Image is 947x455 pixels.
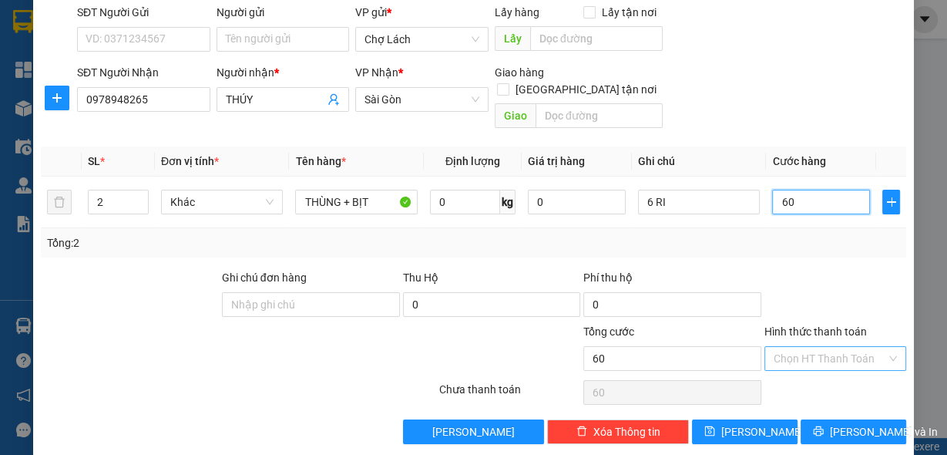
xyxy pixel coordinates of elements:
span: Lấy [495,26,530,51]
span: Chợ Lách [364,28,479,51]
span: [PERSON_NAME] [721,423,804,440]
input: Dọc đường [536,103,663,128]
div: Phí thu hộ [583,269,761,292]
input: Dọc đường [530,26,663,51]
span: SL [88,155,100,167]
span: Xóa Thông tin [593,423,660,440]
span: printer [813,426,824,438]
span: user-add [327,93,340,106]
div: Tổng: 2 [47,234,367,251]
div: ĐIỀN [13,32,136,50]
span: Sài Gòn [364,88,479,111]
span: [PERSON_NAME] và In [830,423,938,440]
div: Chợ Lách [13,13,136,32]
span: Đơn vị tính [161,155,219,167]
span: Giá trị hàng [528,155,585,167]
div: 0984150977 [13,50,136,72]
span: DĐ: [147,80,170,96]
div: SĐT Người Nhận [77,64,210,81]
button: save[PERSON_NAME] [692,420,798,444]
div: VP gửi [355,4,489,21]
span: Giao hàng [495,66,544,79]
div: DUY [147,32,280,50]
span: [GEOGRAPHIC_DATA] tận nơi [509,81,663,98]
span: save [704,426,715,438]
span: C THƠ -TR [147,72,254,126]
button: printer[PERSON_NAME] và In [801,420,906,444]
span: Tên hàng [295,155,345,167]
div: Sài Gòn [147,13,280,32]
span: delete [576,426,587,438]
span: kg [500,190,515,214]
span: Định lượng [445,155,500,167]
span: plus [45,92,69,104]
div: Người gửi [217,4,350,21]
div: Người nhận [217,64,350,81]
th: Ghi chú [632,147,767,177]
span: Lấy hàng [495,6,539,19]
input: Ghi chú đơn hàng [222,292,400,317]
button: [PERSON_NAME] [403,420,545,444]
div: Chưa thanh toán [438,381,583,408]
input: VD: Bàn, Ghế [295,190,418,214]
span: Tổng cước [583,325,634,338]
button: deleteXóa Thông tin [547,420,689,444]
span: Cước hàng [772,155,825,167]
span: Khác [170,190,274,214]
div: 0908696982 [147,50,280,72]
button: plus [45,86,69,110]
span: [PERSON_NAME] [432,423,515,440]
span: Nhận: [147,15,184,31]
span: VP Nhận [355,66,398,79]
label: Hình thức thanh toán [764,325,867,338]
input: Ghi Chú [638,190,761,214]
span: Giao [495,103,536,128]
div: SĐT Người Gửi [77,4,210,21]
span: Lấy tận nơi [596,4,663,21]
span: Thu Hộ [403,271,438,284]
span: Gửi: [13,15,37,31]
button: delete [47,190,72,214]
input: 0 [528,190,626,214]
button: plus [882,190,900,214]
span: plus [883,196,899,208]
label: Ghi chú đơn hàng [222,271,307,284]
